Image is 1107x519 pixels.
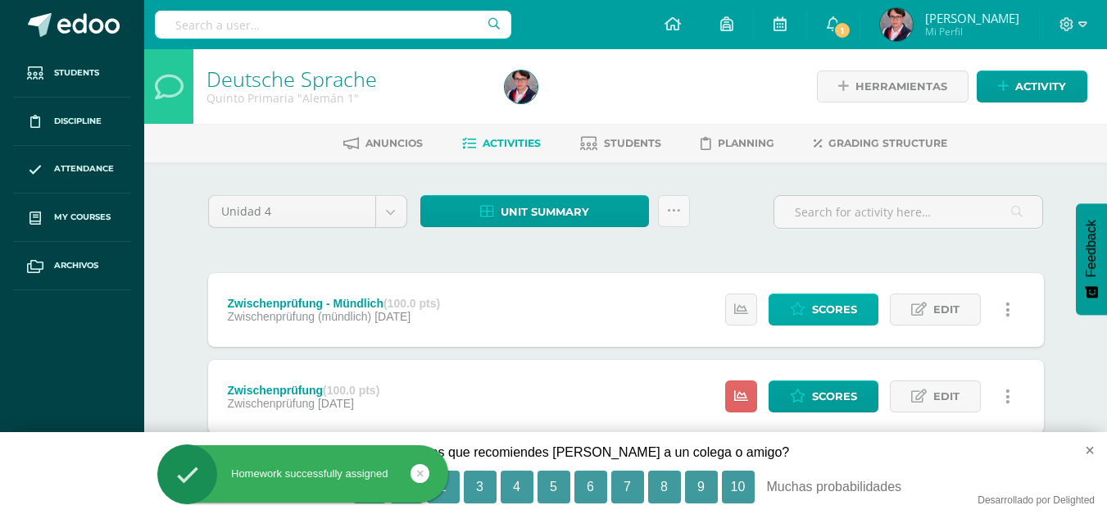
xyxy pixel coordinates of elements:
[462,130,541,157] a: Activities
[925,25,1019,39] span: Mi Perfil
[383,297,440,310] strong: (100.0 pts)
[1015,71,1066,102] span: Activity
[54,115,102,128] span: Discipline
[54,211,111,224] span: My courses
[812,381,857,412] span: Scores
[13,98,131,146] a: Discipline
[604,137,661,149] span: Students
[221,196,363,227] span: Unidad 4
[13,49,131,98] a: Students
[374,310,411,323] span: [DATE]
[925,10,1019,26] span: [PERSON_NAME]
[501,471,533,503] button: 4
[420,195,649,227] a: Unit summary
[685,471,718,503] button: 9
[318,397,354,410] span: [DATE]
[769,294,878,326] a: Scores
[855,71,947,102] span: Herramientas
[812,294,857,325] span: Scores
[13,146,131,194] a: Attendance
[464,471,497,503] button: 3
[769,380,878,412] a: Scores
[1076,203,1107,315] button: Feedback - Mostrar encuesta
[538,471,570,503] button: 5
[483,137,541,149] span: Activities
[155,11,511,39] input: Search a user…
[977,71,1087,102] a: Activity
[54,66,99,80] span: Students
[136,471,341,503] div: Pocas probabilidades
[54,162,114,175] span: Attendance
[209,196,406,227] a: Unidad 4
[1084,220,1099,277] span: Feedback
[722,471,755,503] button: 10, Muchas probabilidades
[227,297,440,310] div: Zwischenprüfung - Mündlich
[648,471,681,503] button: 8
[1059,432,1107,468] button: close survey
[580,130,661,157] a: Students
[206,65,377,93] a: Deutsche Sprache
[774,196,1042,228] input: Search for activity here…
[157,467,448,481] div: Homework successfully assigned
[833,21,851,39] span: 1
[323,384,379,397] strong: (100.0 pts)
[206,67,485,90] h1: Deutsche Sprache
[817,71,969,102] a: Herramientas
[718,137,774,149] span: Planning
[574,471,607,503] button: 6
[814,130,947,157] a: Grading structure
[365,137,423,149] span: Anuncios
[933,381,960,412] span: Edit
[933,294,960,325] span: Edit
[880,8,913,41] img: 3d5d3fbbf55797b71de552028b9912e0.png
[54,259,98,272] span: Archivos
[501,197,589,227] span: Unit summary
[767,471,972,503] div: Muchas probabilidades
[227,397,315,410] span: Zwischenprüfung
[206,90,485,106] div: Quinto Primaria 'Alemán 1'
[828,137,947,149] span: Grading structure
[505,71,538,103] img: 3d5d3fbbf55797b71de552028b9912e0.png
[227,310,371,323] span: Zwischenprüfung (mündlich)
[227,384,379,397] div: Zwischenprüfung
[13,193,131,242] a: My courses
[701,130,774,157] a: Planning
[343,130,423,157] a: Anuncios
[611,471,644,503] button: 7
[13,242,131,290] a: Archivos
